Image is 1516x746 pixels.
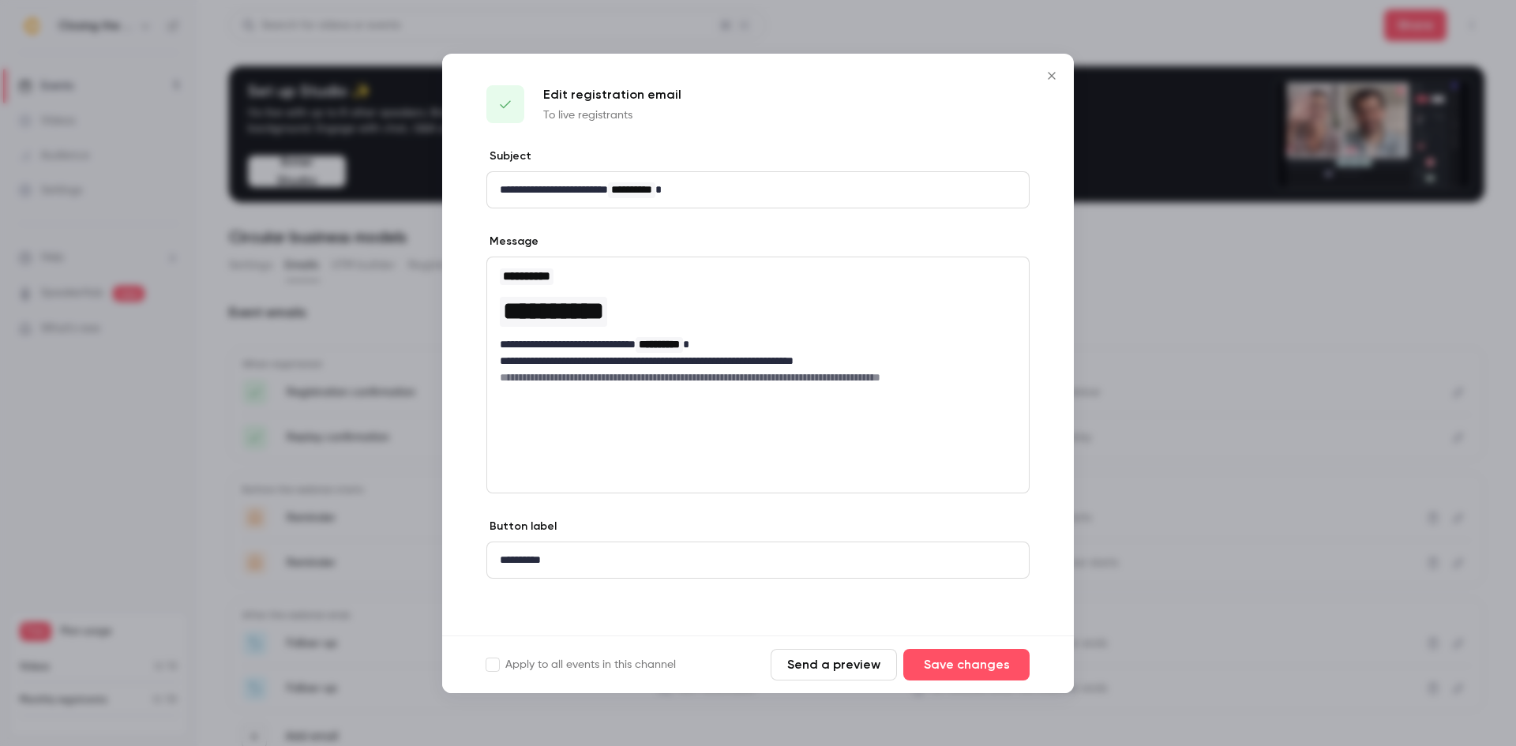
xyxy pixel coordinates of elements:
label: Button label [486,519,557,534]
p: To live registrants [543,107,681,123]
button: Save changes [903,649,1030,680]
label: Subject [486,148,531,164]
div: editor [487,257,1029,395]
button: Send a preview [771,649,897,680]
div: editor [487,172,1029,208]
label: Message [486,234,538,249]
p: Edit registration email [543,85,681,104]
button: Close [1036,60,1068,92]
label: Apply to all events in this channel [486,657,676,673]
div: editor [487,542,1029,578]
